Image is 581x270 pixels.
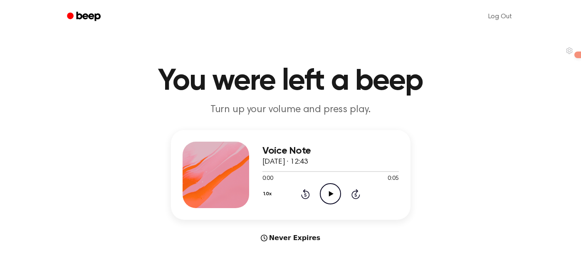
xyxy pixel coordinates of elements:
h1: You were left a beep [78,66,504,96]
button: 1.0x [262,187,275,201]
span: 0:00 [262,174,273,183]
span: [DATE] · 12:43 [262,158,308,166]
div: Never Expires [171,233,410,243]
span: 0:05 [388,174,398,183]
h3: Voice Note [262,145,399,157]
a: Log Out [480,7,520,27]
a: Beep [61,9,108,25]
p: Turn up your volume and press play. [131,103,450,117]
